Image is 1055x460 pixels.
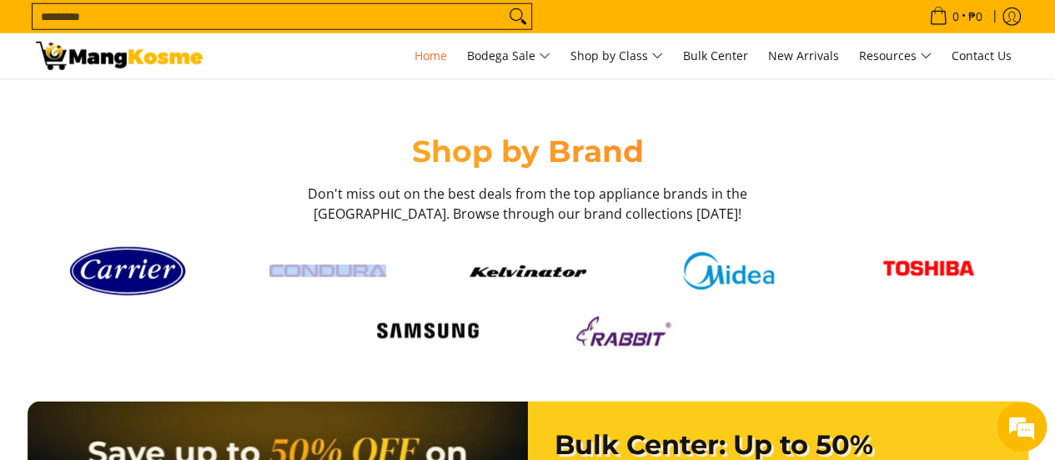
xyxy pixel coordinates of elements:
span: Shop by Class [570,46,663,67]
img: Midea logo 405e5d5e af7e 429b b899 c48f4df307b6 [670,252,786,290]
span: Resources [859,46,932,67]
img: Logo samsung wordmark [369,316,486,347]
a: Carrier logo 1 98356 9b90b2e1 0bd1 49ad 9aa2 9ddb2e94a36b [36,240,219,302]
img: Mang Kosme: Your Home Appliances Warehouse Sale Partner! [36,42,203,70]
span: Bulk Center [683,48,748,63]
a: Toshiba logo [836,248,1020,294]
a: Condura logo red [236,265,419,278]
h2: Shop by Brand [36,133,1020,170]
a: Midea logo 405e5d5e af7e 429b b899 c48f4df307b6 [636,252,820,290]
button: Search [505,4,531,29]
a: Bulk Center [675,33,756,78]
img: Toshiba logo [870,248,987,294]
img: Condura logo red [269,265,386,278]
div: Chat with us now [87,94,280,115]
span: We're online! [97,129,230,297]
span: • [924,8,987,26]
img: Kelvinator button 9a26f67e caed 448c 806d e01e406ddbdc [470,265,586,277]
span: 0 [950,11,962,23]
img: Logo rabbit [570,311,686,352]
textarea: Type your message and hit 'Enter' [8,293,318,351]
a: Kelvinator button 9a26f67e caed 448c 806d e01e406ddbdc [436,265,620,277]
a: Bodega Sale [459,33,559,78]
nav: Main Menu [219,33,1020,78]
h3: Don't miss out on the best deals from the top appliance brands in the [GEOGRAPHIC_DATA]. Browse t... [303,184,753,224]
a: Logo rabbit [536,311,720,352]
a: New Arrivals [760,33,847,78]
a: Shop by Class [562,33,671,78]
span: Home [414,48,447,63]
img: Carrier logo 1 98356 9b90b2e1 0bd1 49ad 9aa2 9ddb2e94a36b [69,240,186,302]
a: Resources [851,33,940,78]
div: Minimize live chat window [274,8,314,48]
span: New Arrivals [768,48,839,63]
span: Bodega Sale [467,46,550,67]
a: Contact Us [943,33,1020,78]
span: Contact Us [952,48,1012,63]
a: Home [406,33,455,78]
span: ₱0 [966,11,985,23]
a: Logo samsung wordmark [336,316,520,347]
